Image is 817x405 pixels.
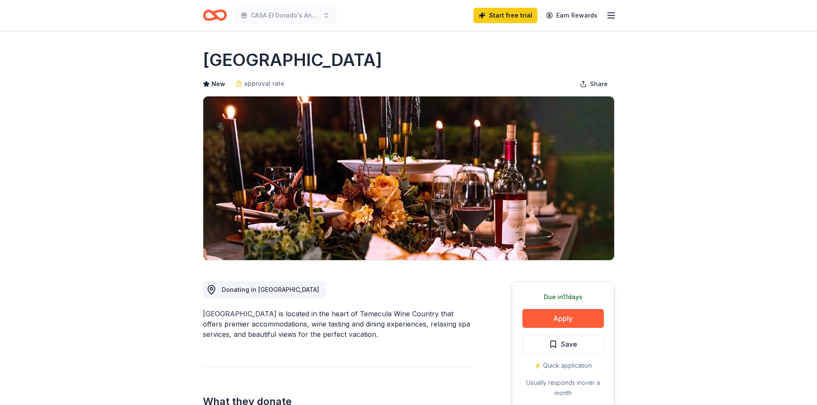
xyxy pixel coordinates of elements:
button: CASA El Dorado's Annual Shine Bright Gala [234,7,337,24]
div: ⚡️ Quick application [522,360,604,371]
a: approval rate [235,78,284,89]
button: Save [522,335,604,354]
span: approval rate [244,78,284,89]
span: Share [590,79,608,89]
a: Earn Rewards [541,8,603,23]
span: CASA El Dorado's Annual Shine Bright Gala [251,10,320,21]
span: Save [561,339,577,350]
a: Home [203,5,227,25]
img: Image for South Coast Winery Resort & Spa [203,96,614,260]
button: Share [573,75,615,93]
div: Due in 11 days [522,292,604,302]
div: Usually responds in over a month [522,378,604,398]
span: New [211,79,225,89]
a: Start free trial [473,8,537,23]
h1: [GEOGRAPHIC_DATA] [203,48,382,72]
button: Apply [522,309,604,328]
div: [GEOGRAPHIC_DATA] is located in the heart of Temecula Wine Country that offers premier accommodat... [203,309,470,339]
span: Donating in [GEOGRAPHIC_DATA] [222,286,319,293]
